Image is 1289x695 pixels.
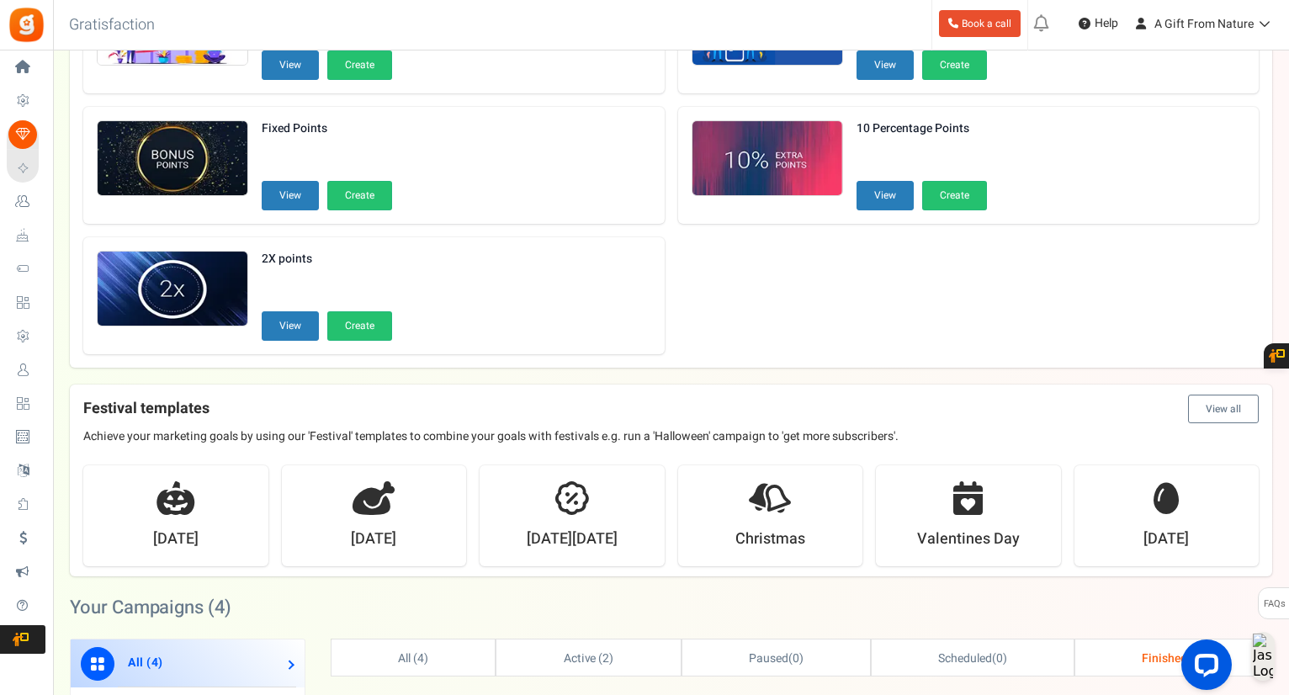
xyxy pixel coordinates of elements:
[327,311,392,341] button: Create
[98,121,247,197] img: Recommended Campaigns
[151,654,159,671] span: 4
[417,650,424,667] span: 4
[398,650,428,667] span: All ( )
[793,650,799,667] span: 0
[939,10,1021,37] a: Book a call
[749,650,804,667] span: ( )
[857,50,914,80] button: View
[98,252,247,327] img: Recommended Campaigns
[922,181,987,210] button: Create
[153,528,199,550] strong: [DATE]
[70,599,231,616] h2: Your Campaigns ( )
[262,251,392,268] strong: 2X points
[327,181,392,210] button: Create
[262,311,319,341] button: View
[351,528,396,550] strong: [DATE]
[749,650,788,667] span: Paused
[1142,650,1204,667] span: Finished ( )
[50,8,173,42] h3: Gratisfaction
[1090,15,1118,32] span: Help
[215,594,225,621] span: 4
[602,650,609,667] span: 2
[938,650,992,667] span: Scheduled
[996,650,1003,667] span: 0
[262,120,392,137] strong: Fixed Points
[1143,528,1189,550] strong: [DATE]
[857,120,987,137] strong: 10 Percentage Points
[938,650,1006,667] span: ( )
[262,50,319,80] button: View
[1188,395,1259,423] button: View all
[1154,15,1254,33] span: A Gift From Nature
[83,395,1259,423] h4: Festival templates
[8,6,45,44] img: Gratisfaction
[735,528,805,550] strong: Christmas
[128,654,163,671] span: All ( )
[262,181,319,210] button: View
[527,528,618,550] strong: [DATE][DATE]
[83,428,1259,445] p: Achieve your marketing goals by using our 'Festival' templates to combine your goals with festiva...
[692,121,842,197] img: Recommended Campaigns
[917,528,1020,550] strong: Valentines Day
[1263,588,1286,620] span: FAQs
[857,181,914,210] button: View
[564,650,614,667] span: Active ( )
[327,50,392,80] button: Create
[1072,10,1125,37] a: Help
[922,50,987,80] button: Create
